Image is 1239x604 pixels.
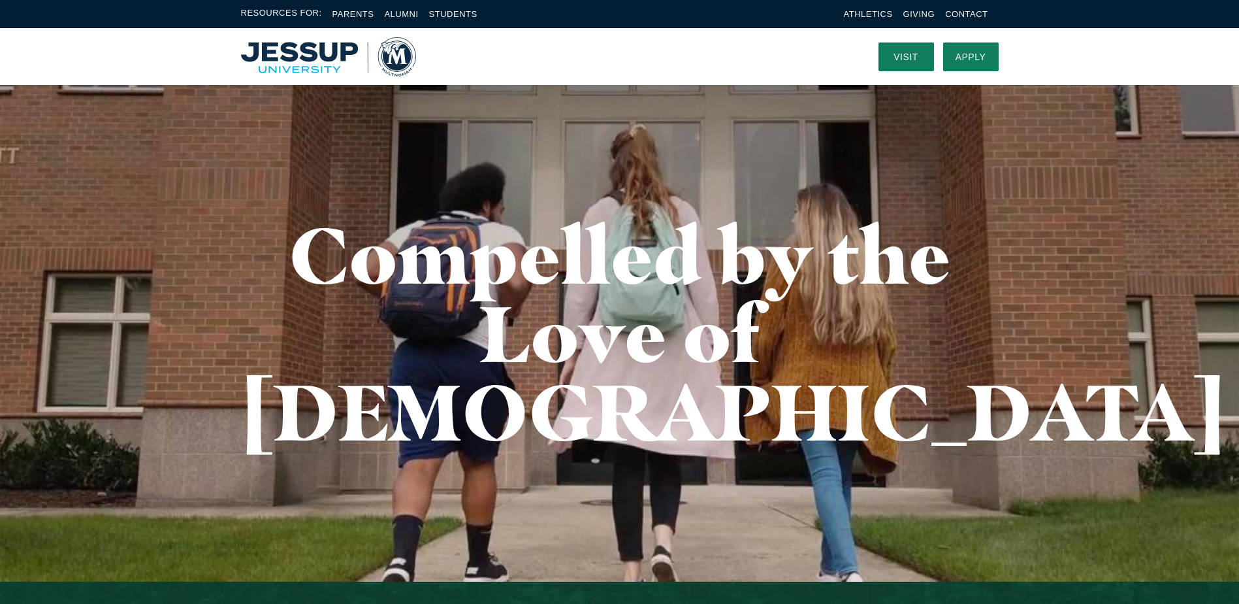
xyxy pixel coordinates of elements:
[844,9,893,19] a: Athletics
[384,9,418,19] a: Alumni
[429,9,477,19] a: Students
[241,37,416,76] a: Home
[241,216,999,451] h1: Compelled by the Love of [DEMOGRAPHIC_DATA]
[332,9,374,19] a: Parents
[903,9,935,19] a: Giving
[878,42,934,71] a: Visit
[241,7,322,22] span: Resources For:
[943,42,999,71] a: Apply
[241,37,416,76] img: Multnomah University Logo
[945,9,988,19] a: Contact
